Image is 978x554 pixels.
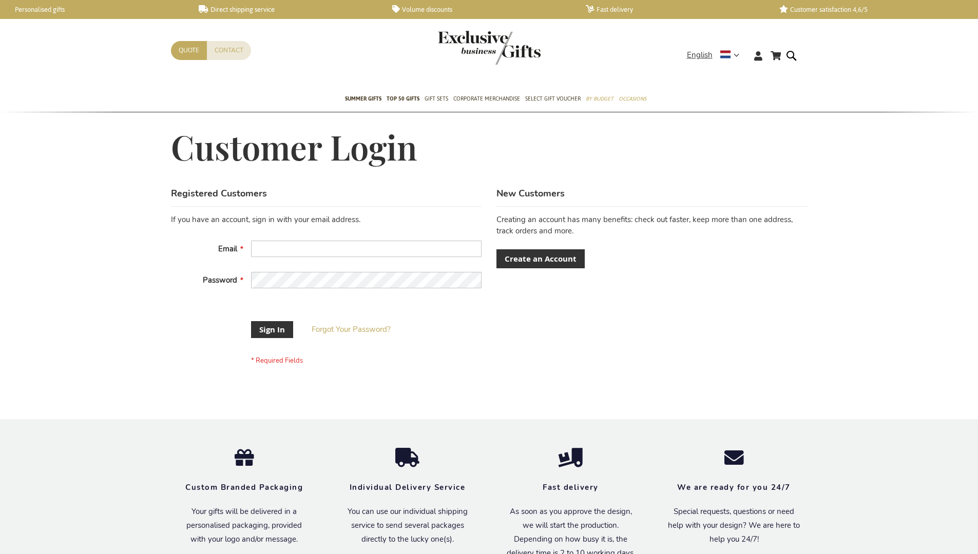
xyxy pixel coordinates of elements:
[677,482,791,492] strong: We are ready for you 24/7
[178,505,311,546] p: Your gifts will be delivered in a personalised packaging, provided with your logo and/or message.
[779,5,956,14] a: Customer satisfaction 4,6/5
[251,321,293,338] button: Sign In
[312,324,391,335] a: Forgot Your Password?
[251,241,482,257] input: Email
[5,5,182,14] a: Personalised gifts
[387,87,419,112] a: TOP 50 Gifts
[207,41,251,60] a: Contact
[586,5,763,14] a: Fast delivery
[496,249,585,268] a: Create an Account
[171,41,207,60] a: Quote
[687,49,713,61] span: English
[586,87,613,112] a: By Budget
[438,31,489,65] a: store logo
[619,93,646,104] span: Occasions
[496,214,807,236] p: Creating an account has many benefits: check out faster, keep more than one address, track orders...
[438,31,541,65] img: Exclusive Business gifts logo
[453,93,520,104] span: Corporate Merchandise
[171,125,417,169] span: Customer Login
[425,93,448,104] span: Gift Sets
[453,87,520,112] a: Corporate Merchandise
[619,87,646,112] a: Occasions
[425,87,448,112] a: Gift Sets
[525,87,581,112] a: Select Gift Voucher
[171,187,267,200] strong: Registered Customers
[341,505,474,546] p: You can use our individual shipping service to send several packages directly to the lucky one(s).
[505,253,577,264] span: Create an Account
[199,5,376,14] a: Direct shipping service
[525,93,581,104] span: Select Gift Voucher
[496,187,565,200] strong: New Customers
[387,93,419,104] span: TOP 50 Gifts
[171,214,482,225] div: If you have an account, sign in with your email address.
[668,505,800,546] p: Special requests, questions or need help with your design? We are here to help you 24/7!
[345,87,381,112] a: Summer Gifts
[392,5,569,14] a: Volume discounts
[350,482,466,492] strong: Individual Delivery Service
[345,93,381,104] span: Summer Gifts
[218,244,237,254] span: Email
[185,482,303,492] strong: Custom Branded Packaging
[203,275,237,285] span: Password
[259,324,285,335] span: Sign In
[543,482,599,492] strong: Fast delivery
[586,93,613,104] span: By Budget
